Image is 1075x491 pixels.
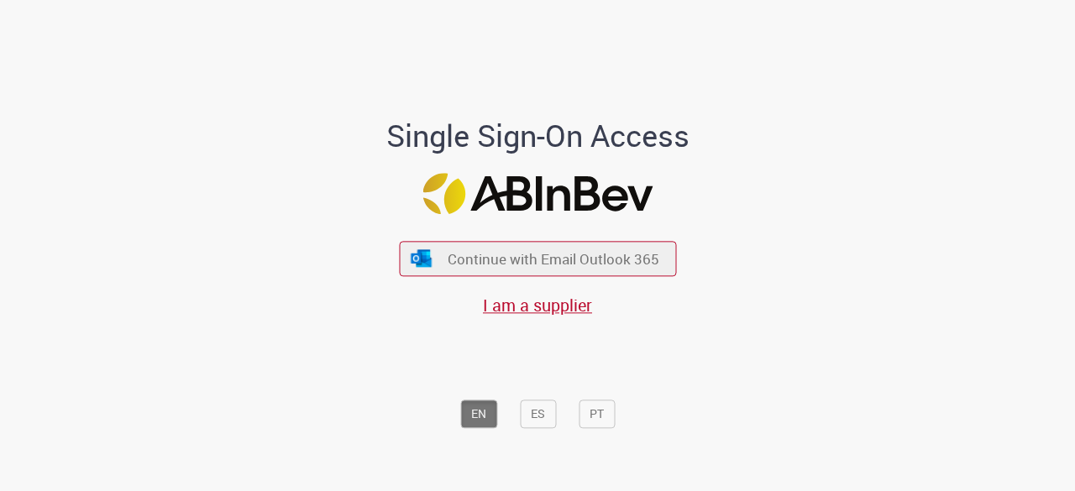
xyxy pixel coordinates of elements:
[399,242,676,276] button: ícone Azure/Microsoft 360 Continue with Email Outlook 365
[579,400,615,429] button: PT
[422,173,653,214] img: Logo ABInBev
[410,249,433,267] img: ícone Azure/Microsoft 360
[483,294,592,316] a: I am a supplier
[460,400,497,429] button: EN
[520,400,556,429] button: ES
[448,249,659,269] span: Continue with Email Outlook 365
[305,120,771,154] h1: Single Sign-On Access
